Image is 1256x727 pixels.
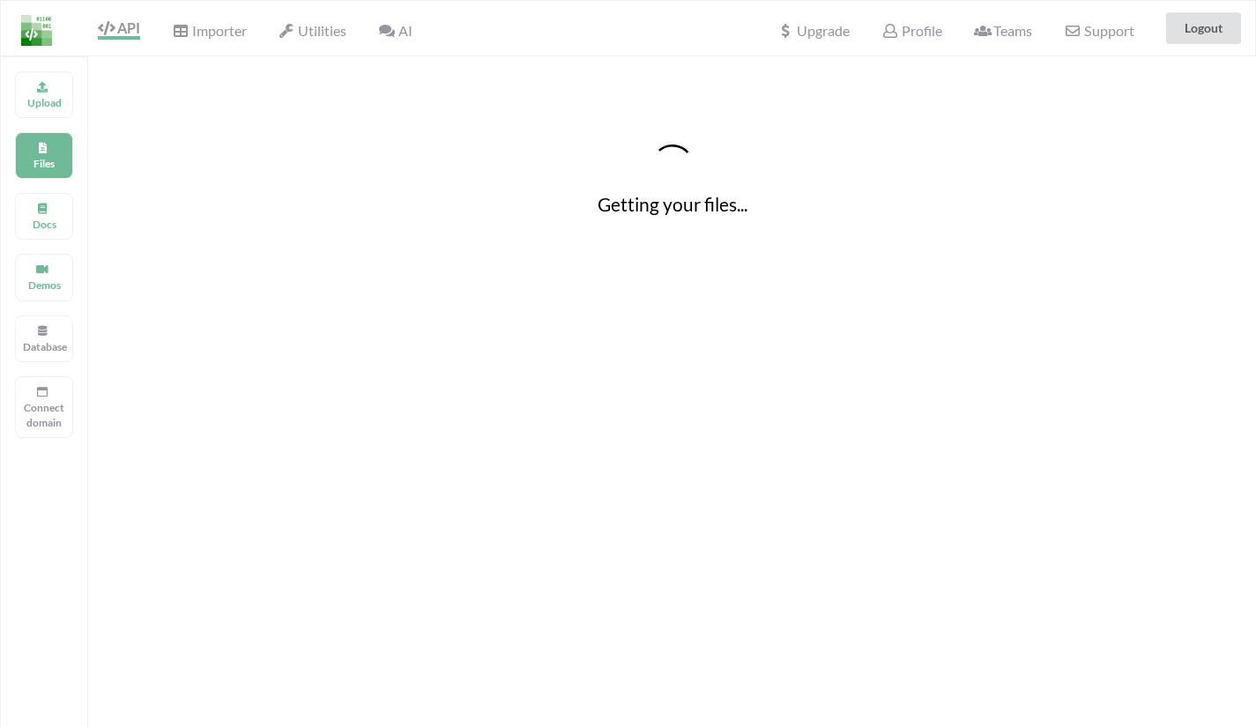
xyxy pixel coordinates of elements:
span: Upgrade [777,24,850,38]
span: AI [378,22,412,39]
p: Demos [23,278,65,293]
p: Docs [23,217,65,232]
button: Logout [1166,12,1241,44]
p: Upload [23,95,65,110]
img: LogoIcon.png [21,15,52,46]
span: Teams [974,22,1032,39]
p: Database [23,339,65,354]
h4: Getting your files... [88,193,1256,215]
span: Profile [881,22,941,39]
span: Importer [172,22,246,39]
span: API [98,19,140,36]
span: Utilities [279,22,346,39]
p: Connect domain [23,400,65,430]
span: Support [1064,24,1133,38]
p: Files [23,156,65,171]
